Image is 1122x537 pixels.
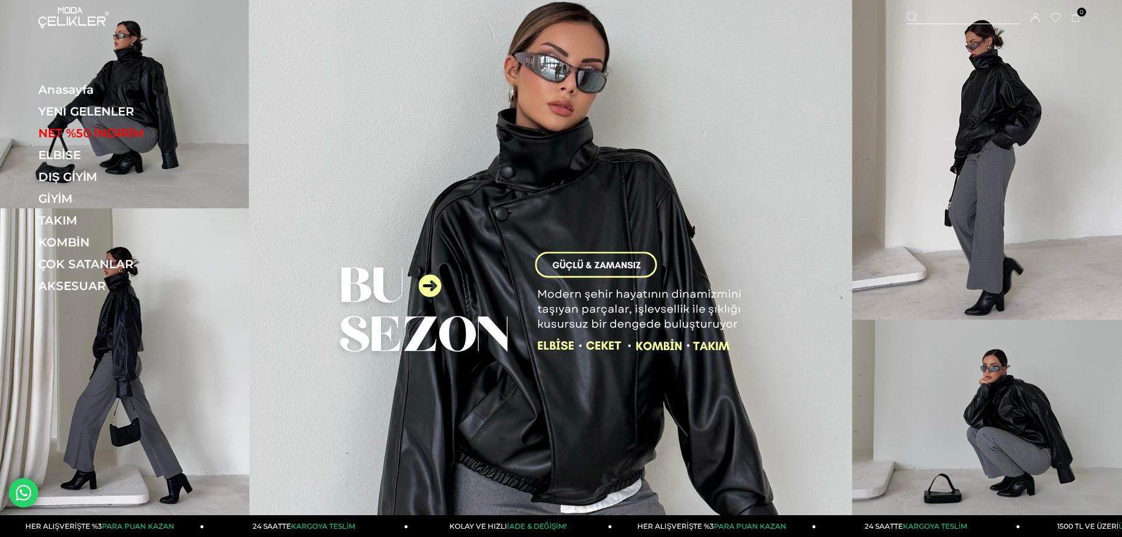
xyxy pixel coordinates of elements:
[38,213,200,228] a: TAKIM
[903,522,967,531] span: KARGOYA TESLİM
[204,515,408,537] a: 24 SAATTEKARGOYA TESLİM
[408,515,612,537] a: KOLAY VE HIZLIİADE & DEĞİŞİM!
[38,279,200,293] a: AKSESUAR
[714,522,786,531] span: PARA PUAN KAZAN
[1071,14,1080,22] a: 0
[291,522,355,531] span: KARGOYA TESLİM
[38,170,200,184] a: DIŞ GİYİM
[38,83,200,97] a: Anasayfa
[38,192,200,206] a: GİYİM
[1077,8,1086,17] span: 0
[816,515,1020,537] a: 24 SAATTEKARGOYA TESLİM
[38,126,200,140] a: NET %50 İNDİRİM
[38,104,200,118] a: YENİ GELENLER
[38,7,109,28] img: logo
[38,257,200,271] a: ÇOK SATANLAR
[612,515,816,537] a: HER ALIŞVERİŞTE %3PARA PUAN KAZAN
[102,522,174,531] span: PARA PUAN KAZAN
[507,522,566,531] span: İADE & DEĞİŞİM!
[38,235,200,249] a: KOMBİN
[38,148,200,162] a: ELBİSE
